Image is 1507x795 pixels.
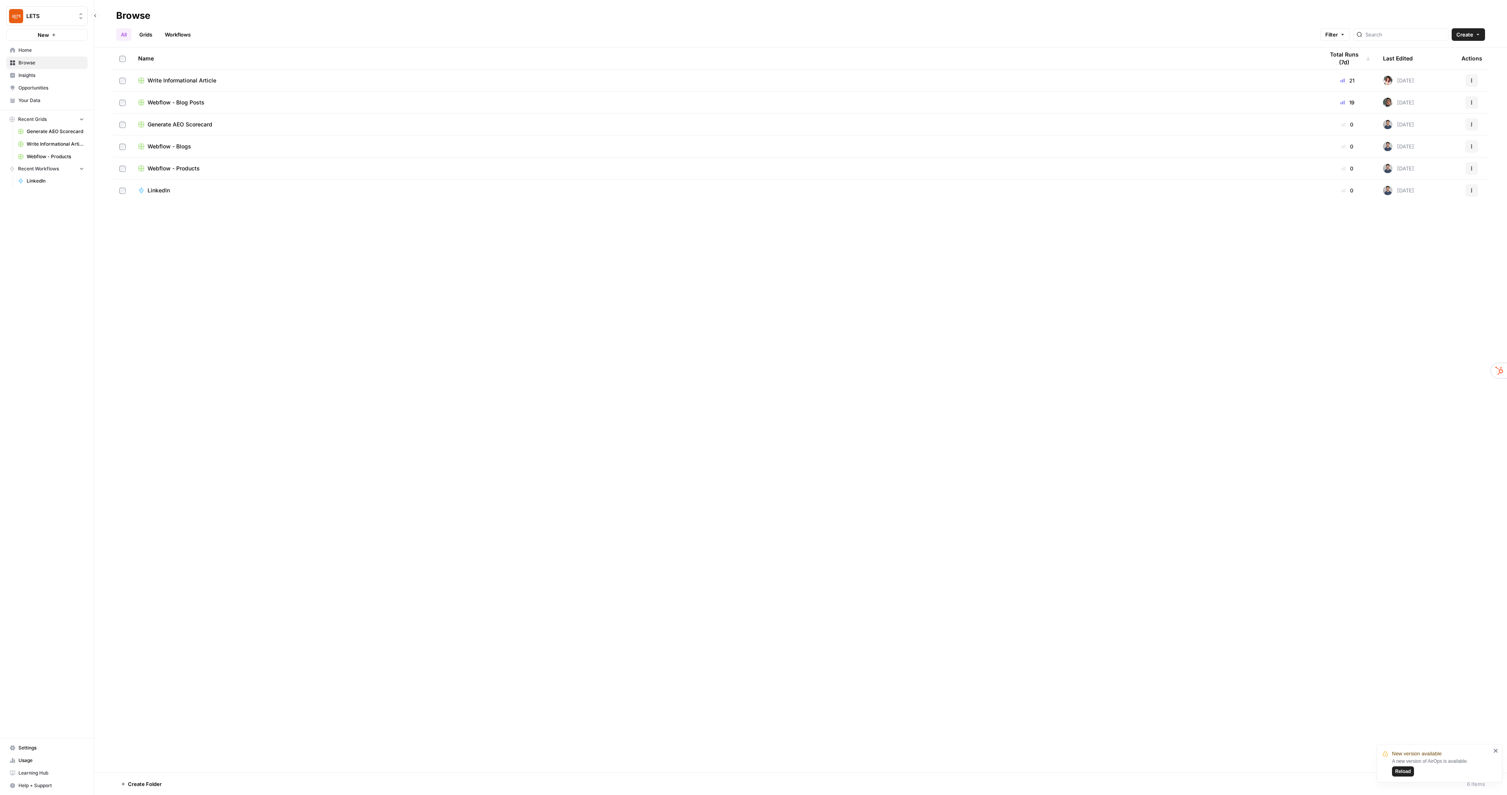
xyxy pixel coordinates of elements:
[1324,99,1370,106] div: 19
[1456,31,1473,38] span: Create
[138,77,1312,84] a: Write Informational Article
[6,163,88,175] button: Recent Workflows
[1324,143,1370,150] div: 0
[1383,120,1392,129] img: 5d1k13leg0nycxz2j92w4c5jfa9r
[135,28,157,41] a: Grids
[27,128,84,135] span: Generate AEO Scorecard
[18,116,47,123] span: Recent Grids
[27,153,84,160] span: Webflow - Products
[1383,98,1414,107] div: [DATE]
[18,59,84,66] span: Browse
[138,143,1312,150] a: Webflow - Blogs
[1324,121,1370,128] div: 0
[18,97,84,104] span: Your Data
[1324,186,1370,194] div: 0
[15,125,88,138] a: Generate AEO Scorecard
[6,57,88,69] a: Browse
[18,84,84,91] span: Opportunities
[18,72,84,79] span: Insights
[1324,164,1370,172] div: 0
[148,77,216,84] span: Write Informational Article
[148,121,212,128] span: Generate AEO Scorecard
[18,769,84,777] span: Learning Hub
[1383,164,1414,173] div: [DATE]
[1383,98,1392,107] img: u93l1oyz1g39q1i4vkrv6vz0p6p4
[1461,48,1482,69] div: Actions
[138,186,1312,194] a: LinkedIn
[1383,120,1414,129] div: [DATE]
[1395,768,1411,775] span: Reload
[6,94,88,107] a: Your Data
[6,742,88,754] a: Settings
[1392,758,1491,777] div: A new version of AirOps is available.
[18,47,84,54] span: Home
[26,12,74,20] span: LETS
[1324,48,1370,69] div: Total Runs (7d)
[6,29,88,41] button: New
[1325,31,1338,38] span: Filter
[148,186,170,194] span: LinkedIn
[27,177,84,185] span: LinkedIn
[1383,142,1414,151] div: [DATE]
[116,778,166,790] button: Create Folder
[160,28,195,41] a: Workflows
[1324,77,1370,84] div: 21
[116,9,150,22] div: Browse
[1320,28,1350,41] button: Filter
[6,44,88,57] a: Home
[1383,48,1413,69] div: Last Edited
[15,150,88,163] a: Webflow - Products
[1383,186,1414,195] div: [DATE]
[18,744,84,751] span: Settings
[6,113,88,125] button: Recent Grids
[18,757,84,764] span: Usage
[1493,747,1499,754] button: close
[9,9,23,23] img: LETS Logo
[6,69,88,82] a: Insights
[148,164,200,172] span: Webflow - Products
[138,99,1312,106] a: Webflow - Blog Posts
[138,121,1312,128] a: Generate AEO Scorecard
[15,175,88,187] a: LinkedIn
[38,31,49,39] span: New
[27,141,84,148] span: Write Informational Article
[1392,766,1414,777] button: Reload
[15,138,88,150] a: Write Informational Article
[6,6,88,26] button: Workspace: LETS
[148,143,191,150] span: Webflow - Blogs
[1392,750,1441,758] span: New version available
[148,99,204,106] span: Webflow - Blog Posts
[6,754,88,767] a: Usage
[138,164,1312,172] a: Webflow - Products
[6,767,88,779] a: Learning Hub
[1452,28,1485,41] button: Create
[116,28,131,41] a: All
[138,48,1312,69] div: Name
[1383,186,1392,195] img: 5d1k13leg0nycxz2j92w4c5jfa9r
[1383,142,1392,151] img: 5d1k13leg0nycxz2j92w4c5jfa9r
[1383,76,1392,85] img: b7bpcw6woditr64t6kdvakfrv0sk
[18,782,84,789] span: Help + Support
[6,82,88,94] a: Opportunities
[6,779,88,792] button: Help + Support
[1467,780,1485,788] div: 6 Items
[1383,164,1392,173] img: 5d1k13leg0nycxz2j92w4c5jfa9r
[128,780,162,788] span: Create Folder
[1383,76,1414,85] div: [DATE]
[1365,31,1445,38] input: Search
[18,165,59,172] span: Recent Workflows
